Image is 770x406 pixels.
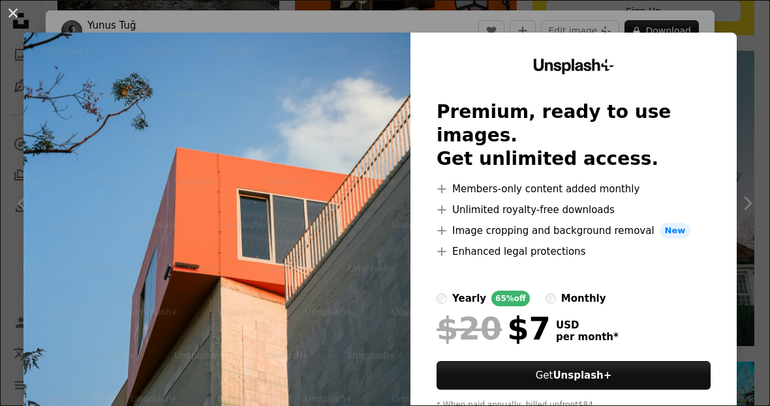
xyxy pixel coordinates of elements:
li: Unlimited royalty-free downloads [437,202,711,218]
li: Image cropping and background removal [437,223,711,239]
h2: Premium, ready to use images. Get unlimited access. [437,100,711,171]
li: Enhanced legal protections [437,244,711,259]
button: GetUnsplash+ [437,361,711,390]
input: monthly [546,293,556,304]
div: yearly [452,291,486,306]
div: monthly [561,291,606,306]
div: $7 [437,312,551,345]
span: USD [556,319,619,331]
input: yearly65%off [437,293,447,304]
span: per month * [556,331,619,343]
li: Members-only content added monthly [437,181,711,197]
span: $20 [437,312,502,345]
div: 65% off [491,291,530,306]
strong: Unsplash+ [553,370,611,381]
span: New [660,223,691,239]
